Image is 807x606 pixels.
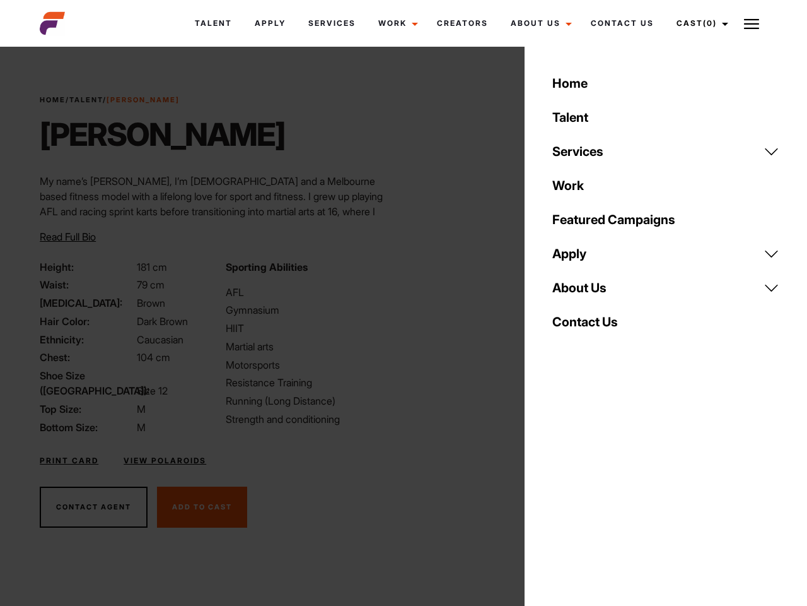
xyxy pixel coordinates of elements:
a: About Us [545,271,787,305]
a: Apply [243,6,297,40]
a: Talent [545,100,787,134]
span: Shoe Size ([GEOGRAPHIC_DATA]): [40,368,134,398]
a: Featured Campaigns [545,203,787,237]
li: HIIT [226,321,396,336]
a: Cast(0) [665,6,736,40]
img: Burger icon [744,16,759,32]
span: [MEDICAL_DATA]: [40,295,134,311]
li: Strength and conditioning [226,412,396,427]
span: Height: [40,259,134,275]
li: Running (Long Distance) [226,393,396,408]
span: / / [40,95,180,105]
a: Talent [183,6,243,40]
img: cropped-aefm-brand-fav-22-square.png [40,11,65,36]
span: 104 cm [137,351,170,364]
span: Chest: [40,350,134,365]
span: Add To Cast [172,502,232,511]
span: Waist: [40,277,134,292]
span: Size 12 [137,384,168,397]
li: AFL [226,285,396,300]
a: View Polaroids [124,455,206,466]
p: My name’s [PERSON_NAME], I’m [DEMOGRAPHIC_DATA] and a Melbourne based fitness model with a lifelo... [40,174,396,310]
a: Contact Us [579,6,665,40]
span: M [137,403,146,415]
a: Home [545,66,787,100]
span: (0) [703,18,717,28]
li: Martial arts [226,339,396,354]
a: Creators [426,6,499,40]
span: Hair Color: [40,314,134,329]
span: Caucasian [137,333,183,346]
a: Apply [545,237,787,271]
a: Services [545,134,787,169]
a: Contact Us [545,305,787,339]
button: Contact Agent [40,487,148,528]
a: Print Card [40,455,98,466]
span: Top Size: [40,401,134,417]
a: Work [545,169,787,203]
li: Resistance Training [226,375,396,390]
span: Bottom Size: [40,420,134,435]
span: 181 cm [137,261,167,273]
span: 79 cm [137,278,165,291]
li: Motorsports [226,357,396,372]
video: Your browser does not support the video tag. [434,81,740,463]
span: Ethnicity: [40,332,134,347]
h1: [PERSON_NAME] [40,116,285,153]
a: About Us [499,6,579,40]
span: Dark Brown [137,315,188,328]
a: Home [40,95,66,104]
strong: [PERSON_NAME] [107,95,180,104]
a: Services [297,6,367,40]
a: Work [367,6,426,40]
strong: Sporting Abilities [226,261,308,273]
button: Read Full Bio [40,229,96,244]
span: Read Full Bio [40,230,96,243]
button: Add To Cast [157,487,247,528]
a: Talent [69,95,103,104]
span: Brown [137,297,165,309]
span: M [137,421,146,434]
li: Gymnasium [226,302,396,318]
